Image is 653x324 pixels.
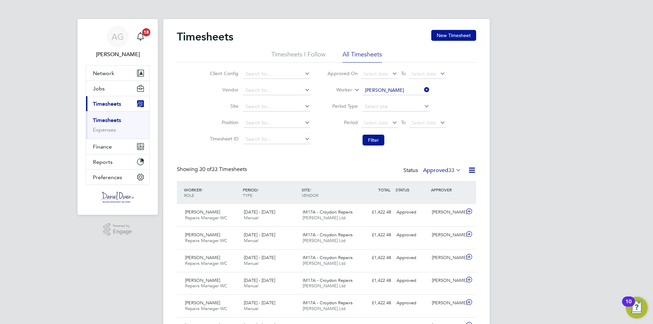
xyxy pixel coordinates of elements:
h2: Timesheets [177,30,233,44]
span: Preferences [93,174,122,181]
span: Amy Garcia [86,50,150,58]
span: Manual [244,260,258,266]
button: Timesheets [86,96,149,111]
button: Filter [363,135,384,146]
span: IM17A - Croydon Repairs [303,300,353,306]
span: [PERSON_NAME] Ltd [303,215,346,221]
span: To [399,118,408,127]
span: / [257,187,259,192]
span: Repairs Manager WC [185,215,227,221]
label: Worker [321,87,352,93]
label: Vendor [208,87,238,93]
a: 18 [134,26,147,48]
button: Preferences [86,170,149,185]
div: £1,422.48 [358,207,394,218]
label: Client Config [208,70,238,76]
input: Search for... [243,102,310,112]
div: Showing [177,166,248,173]
div: Approved [394,297,429,309]
a: Timesheets [93,117,121,123]
span: IM17A - Croydon Repairs [303,277,353,283]
span: [PERSON_NAME] Ltd [303,238,346,243]
span: Manual [244,215,258,221]
a: Powered byEngage [103,223,132,236]
span: Repairs Manager WC [185,306,227,311]
div: SITE [300,184,359,201]
span: [DATE] - [DATE] [244,232,275,238]
span: TOTAL [378,187,390,192]
label: Position [208,119,238,125]
span: Repairs Manager WC [185,238,227,243]
span: Powered by [113,223,132,229]
span: Manual [244,306,258,311]
div: Timesheets [86,111,149,139]
span: [PERSON_NAME] [185,300,220,306]
input: Search for... [363,86,430,95]
span: 18 [142,28,150,36]
img: danielowen-logo-retina.png [101,192,135,203]
div: £1,422.48 [358,275,394,286]
label: Site [208,103,238,109]
span: [DATE] - [DATE] [244,277,275,283]
input: Select one [363,102,430,112]
span: Jobs [93,85,105,92]
span: IM17A - Croydon Repairs [303,209,353,215]
span: Repairs Manager WC [185,283,227,289]
div: PERIOD [241,184,300,201]
div: £1,422.48 [358,297,394,309]
div: 10 [625,302,632,310]
a: Expenses [93,126,116,133]
div: Approved [394,252,429,263]
div: Approved [394,275,429,286]
div: £1,422.48 [358,252,394,263]
span: [PERSON_NAME] [185,255,220,260]
span: / [201,187,203,192]
span: [PERSON_NAME] Ltd [303,283,346,289]
div: WORKER [182,184,241,201]
div: Status [403,166,463,175]
span: / [310,187,311,192]
div: STATUS [394,184,429,196]
span: [DATE] - [DATE] [244,255,275,260]
li: All Timesheets [342,50,382,63]
span: 30 of [199,166,212,173]
div: [PERSON_NAME] [429,297,465,309]
span: Select date [412,120,436,126]
nav: Main navigation [78,19,158,215]
label: Period Type [327,103,358,109]
span: TYPE [243,192,252,198]
label: Approved [423,167,461,174]
button: Open Resource Center, 10 new notifications [626,297,648,319]
div: Approved [394,207,429,218]
span: Network [93,70,114,76]
button: Finance [86,139,149,154]
button: New Timesheet [431,30,476,41]
div: £1,422.48 [358,229,394,241]
span: [PERSON_NAME] [185,209,220,215]
span: IM17A - Croydon Repairs [303,232,353,238]
span: Select date [412,71,436,77]
span: AG [112,32,124,41]
span: [PERSON_NAME] Ltd [303,306,346,311]
div: APPROVER [429,184,465,196]
span: Manual [244,283,258,289]
span: Select date [364,120,388,126]
span: [DATE] - [DATE] [244,300,275,306]
span: [PERSON_NAME] Ltd [303,260,346,266]
input: Search for... [243,118,310,128]
span: VENDOR [302,192,318,198]
span: Select date [364,71,388,77]
div: [PERSON_NAME] [429,275,465,286]
span: 33 Timesheets [199,166,247,173]
input: Search for... [243,69,310,79]
span: Repairs Manager WC [185,260,227,266]
button: Reports [86,154,149,169]
input: Search for... [243,135,310,144]
input: Search for... [243,86,310,95]
button: Jobs [86,81,149,96]
span: [PERSON_NAME] [185,277,220,283]
span: 33 [448,167,454,174]
label: Period [327,119,358,125]
div: [PERSON_NAME] [429,252,465,263]
label: Timesheet ID [208,136,238,142]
